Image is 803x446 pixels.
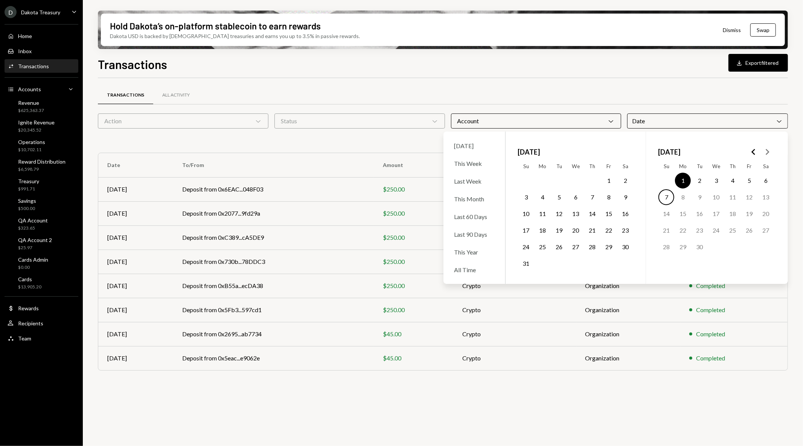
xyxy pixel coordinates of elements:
[724,160,741,172] th: Thursday
[173,274,374,298] td: Deposit from 0xB55a...ecDA38
[576,298,681,322] td: Organization
[18,198,36,204] div: Savings
[567,160,584,172] th: Wednesday
[568,239,584,255] button: Wednesday, August 27th, 2025
[675,222,691,238] button: Monday, September 22nd, 2025
[98,57,167,72] h1: Transactions
[758,206,774,222] button: Saturday, September 20th, 2025
[584,189,600,205] button: Thursday, August 7th, 2025
[741,222,757,238] button: Friday, September 26th, 2025
[518,160,634,272] table: August 2025
[173,298,374,322] td: Deposit from 0x5Fb3...597cd1
[576,346,681,370] td: Organization
[107,209,164,218] div: [DATE]
[708,160,724,172] th: Wednesday
[518,144,540,160] span: [DATE]
[675,206,691,222] button: Monday, September 15th, 2025
[584,222,600,238] button: Thursday, August 21st, 2025
[5,195,78,213] a: Savings$500.00
[453,298,576,322] td: Crypto
[708,206,724,222] button: Wednesday, September 17th, 2025
[518,239,534,255] button: Sunday, August 24th, 2025
[725,222,741,238] button: Thursday, September 25th, 2025
[728,54,788,72] button: Exportfiltered
[518,160,534,172] th: Sunday
[5,301,78,315] a: Rewards
[551,206,567,222] button: Tuesday, August 12th, 2025
[535,239,550,255] button: Monday, August 25th, 2025
[568,189,584,205] button: Wednesday, August 6th, 2025
[449,226,499,242] div: Last 90 Days
[692,239,707,255] button: Tuesday, September 30th, 2025
[741,189,757,205] button: Friday, September 12th, 2025
[107,281,164,290] div: [DATE]
[696,305,725,314] div: Completed
[534,160,551,172] th: Monday
[5,156,78,174] a: Reward Distribution$6,598.79
[449,191,499,207] div: This Month
[5,82,78,96] a: Accounts
[173,201,374,225] td: Deposit from 0x2077...9fd29a
[449,155,499,172] div: This Week
[5,176,78,194] a: Treasury$991.71
[691,160,708,172] th: Tuesday
[18,63,49,69] div: Transactions
[760,145,774,159] button: Go to the Next Month
[5,316,78,330] a: Recipients
[18,256,48,263] div: Cards Admin
[5,234,78,253] a: QA Account 2$25.97
[18,217,48,224] div: QA Account
[535,206,550,222] button: Monday, August 11th, 2025
[173,346,374,370] td: Deposit from 0x5eac...e9062e
[551,160,567,172] th: Tuesday
[551,239,567,255] button: Tuesday, August 26th, 2025
[107,257,164,266] div: [DATE]
[757,160,774,172] th: Saturday
[383,354,444,363] div: $45.00
[658,222,674,238] button: Sunday, September 21st, 2025
[5,215,78,233] a: QA Account$323.65
[453,322,576,346] td: Crypto
[383,209,444,218] div: $250.00
[18,237,52,243] div: QA Account 2
[98,86,153,105] a: Transactions
[725,189,741,205] button: Thursday, September 11th, 2025
[449,244,499,260] div: This Year
[451,113,622,129] div: Account
[98,153,173,177] th: Date
[449,173,499,189] div: Last Week
[708,222,724,238] button: Wednesday, September 24th, 2025
[449,208,499,225] div: Last 60 Days
[18,33,32,39] div: Home
[658,239,674,255] button: Sunday, September 28th, 2025
[453,274,576,298] td: Crypto
[5,6,17,18] div: D
[18,264,48,271] div: $0.00
[518,222,534,238] button: Sunday, August 17th, 2025
[173,322,374,346] td: Deposit from 0x2695...ab7734
[173,177,374,201] td: Deposit from 0x6EAC...048F03
[617,239,633,255] button: Saturday, August 30th, 2025
[741,160,757,172] th: Friday
[713,21,750,39] button: Dismiss
[18,48,32,54] div: Inbox
[535,222,550,238] button: Monday, August 18th, 2025
[576,322,681,346] td: Organization
[98,113,268,129] div: Action
[162,92,190,98] div: All Activity
[274,113,445,129] div: Status
[551,222,567,238] button: Tuesday, August 19th, 2025
[535,189,550,205] button: Monday, August 4th, 2025
[725,173,741,189] button: Thursday, September 4th, 2025
[110,32,360,40] div: Dakota USD is backed by [DEMOGRAPHIC_DATA] treasuries and earns you up to 3.5% in passive rewards.
[374,153,453,177] th: Amount
[173,153,374,177] th: To/From
[383,185,444,194] div: $250.00
[5,44,78,58] a: Inbox
[18,100,44,106] div: Revenue
[617,222,633,238] button: Saturday, August 23rd, 2025
[758,189,774,205] button: Saturday, September 13th, 2025
[18,178,39,184] div: Treasury
[107,185,164,194] div: [DATE]
[5,331,78,345] a: Team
